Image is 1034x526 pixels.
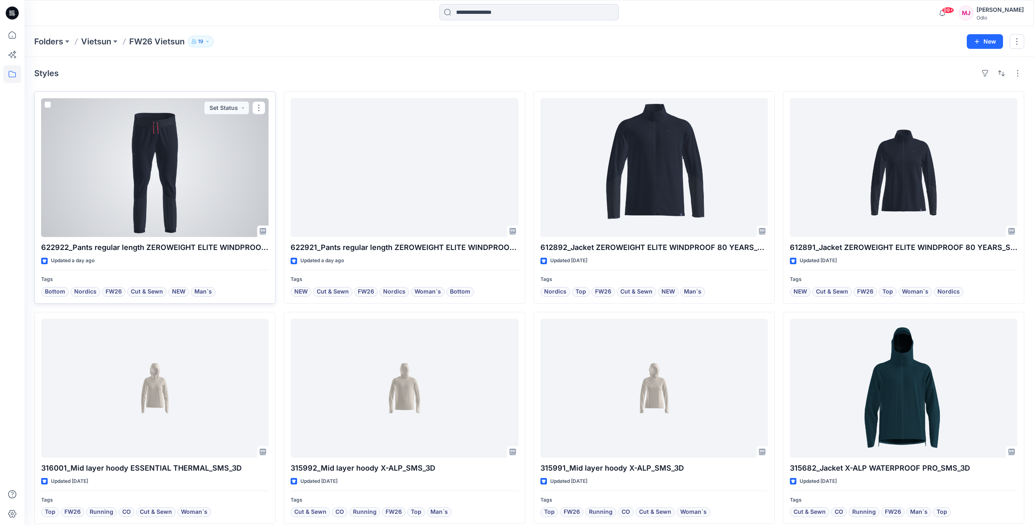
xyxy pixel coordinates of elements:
span: FW26 [595,287,611,297]
span: CO [335,507,344,517]
p: Updated [DATE] [800,477,837,486]
span: Woman`s [181,507,207,517]
span: Nordics [937,287,960,297]
a: 622922_Pants regular length ZEROWEIGHT ELITE WINDPROOF 80 YEARS_SMS_3D [41,98,269,237]
h4: Styles [34,68,59,78]
span: NEW [661,287,675,297]
span: Woman`s [902,287,928,297]
span: NEW [794,287,807,297]
span: Running [589,507,613,517]
span: Man`s [684,287,701,297]
p: 612892_Jacket ZEROWEIGHT ELITE WINDPROOF 80 YEARS_SMS_3D [540,242,768,253]
div: Odlo [977,15,1024,21]
span: FW26 [358,287,374,297]
span: Cut & Sewn [620,287,653,297]
span: Nordics [383,287,406,297]
span: FW26 [64,507,81,517]
a: 612891_Jacket ZEROWEIGHT ELITE WINDPROOF 80 YEARS_SMS_3D [790,98,1017,237]
span: Top [411,507,421,517]
a: Vietsun [81,36,111,47]
span: Nordics [544,287,567,297]
span: Bottom [45,287,65,297]
p: 622921_Pants regular length ZEROWEIGHT ELITE WINDPROOF 80 YEARS_SMS_V1_GM [291,242,518,253]
span: Running [353,507,377,517]
span: Cut & Sewn [140,507,172,517]
div: [PERSON_NAME] [977,5,1024,15]
span: FW26 [857,287,873,297]
p: Updated [DATE] [550,477,587,486]
p: Tags [790,275,1017,284]
span: CO [835,507,843,517]
span: Top [882,287,893,297]
p: FW26 Vietsun [129,36,185,47]
span: Nordics [74,287,97,297]
p: 622922_Pants regular length ZEROWEIGHT ELITE WINDPROOF 80 YEARS_SMS_3D [41,242,269,253]
button: 19 [188,36,214,47]
a: 315992_Mid layer hoody X-ALP_SMS_3D [291,319,518,458]
span: Man`s [430,507,448,517]
a: 315682_Jacket X-ALP WATERPROOF PRO_SMS_3D [790,319,1017,458]
a: 316001_Mid layer hoody ESSENTIAL THERMAL_SMS_3D [41,319,269,458]
p: 315992_Mid layer hoody X-ALP_SMS_3D [291,462,518,474]
span: NEW [294,287,308,297]
span: FW26 [564,507,580,517]
p: 19 [198,37,203,46]
p: Updated a day ago [51,256,95,265]
span: Top [45,507,55,517]
p: Updated [DATE] [51,477,88,486]
span: Top [544,507,555,517]
span: FW26 [386,507,402,517]
span: Man`s [194,287,212,297]
p: 612891_Jacket ZEROWEIGHT ELITE WINDPROOF 80 YEARS_SMS_3D [790,242,1017,253]
p: 315682_Jacket X-ALP WATERPROOF PRO_SMS_3D [790,462,1017,474]
span: Cut & Sewn [131,287,163,297]
p: Tags [41,496,269,504]
p: Tags [41,275,269,284]
p: Tags [540,275,768,284]
p: Updated [DATE] [300,477,337,486]
span: Cut & Sewn [317,287,349,297]
span: Cut & Sewn [294,507,326,517]
span: Man`s [910,507,928,517]
span: Top [575,287,586,297]
p: Updated a day ago [300,256,344,265]
a: 315991_Mid layer hoody X-ALP_SMS_3D [540,319,768,458]
span: Cut & Sewn [639,507,671,517]
p: Tags [540,496,768,504]
a: Folders [34,36,63,47]
p: Tags [291,275,518,284]
span: Woman`s [414,287,441,297]
span: Running [852,507,876,517]
span: Running [90,507,113,517]
span: Cut & Sewn [816,287,848,297]
span: FW26 [885,507,901,517]
span: 99+ [942,7,954,13]
p: Updated [DATE] [550,256,587,265]
p: Tags [291,496,518,504]
span: Top [937,507,947,517]
p: 316001_Mid layer hoody ESSENTIAL THERMAL_SMS_3D [41,462,269,474]
button: New [967,34,1003,49]
span: Bottom [450,287,470,297]
p: 315991_Mid layer hoody X-ALP_SMS_3D [540,462,768,474]
div: MJ [959,6,973,20]
p: Updated [DATE] [800,256,837,265]
span: NEW [172,287,185,297]
span: Woman`s [680,507,707,517]
span: CO [622,507,630,517]
span: CO [122,507,131,517]
p: Tags [790,496,1017,504]
a: 612892_Jacket ZEROWEIGHT ELITE WINDPROOF 80 YEARS_SMS_3D [540,98,768,237]
span: Cut & Sewn [794,507,826,517]
span: FW26 [106,287,122,297]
